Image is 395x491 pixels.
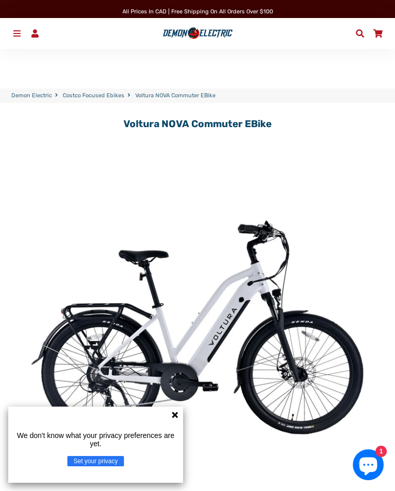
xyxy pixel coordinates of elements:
[122,8,273,15] span: All Prices in CAD | Free shipping on all orders over $100
[161,26,235,41] img: Demon Electric logo
[135,92,216,100] span: Voltura NOVA Commuter eBike
[123,118,272,130] a: Voltura NOVA Commuter eBike
[11,92,52,100] a: Demon Electric
[350,449,387,483] inbox-online-store-chat: Shopify online store chat
[12,431,179,448] p: We don't know what your privacy preferences are yet.
[67,456,124,466] button: Set your privacy
[63,92,124,100] a: Costco Focused Ebikes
